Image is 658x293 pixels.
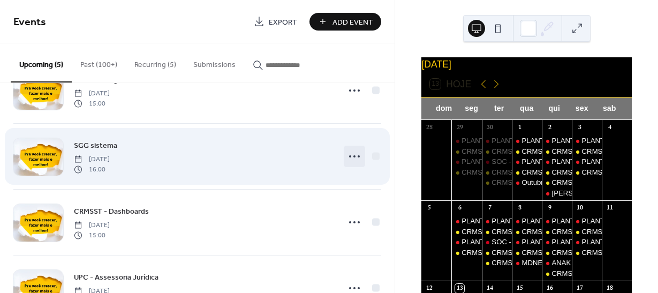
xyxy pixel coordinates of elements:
div: [DATE] [421,57,632,71]
div: PLANTÃO suporte [491,136,550,146]
div: CRMSST - INSERINDO VALORES NA PROPOSTA [482,168,512,177]
div: sab [595,97,623,119]
div: CRMSST - Modelos de propostas [552,168,657,177]
div: PLANTÃO suporte [482,136,512,146]
div: CRMSST - PLANTÃO CRM [491,178,578,187]
div: ANAK Club - treinamentos [552,258,635,268]
button: Upcoming (5) [11,43,72,82]
div: CRMSST - PLANTÃO CRM [521,227,608,237]
div: PLANTÃO suporte [521,237,580,247]
div: CRMSST - PLANTÃO CRM [462,227,548,237]
div: CRMSST - PLANTÃO CRM [462,147,548,156]
div: PLANTÃO suporte [542,216,572,226]
div: PLANTÃO suporte [512,136,542,146]
div: PLANTÃO suporte [552,157,610,167]
div: CRMSST - PLANTÃO CRM [512,227,542,237]
div: 18 [605,284,614,293]
div: PLANTÃO suporte [462,136,520,146]
div: PLANTÃO suporte [512,216,542,226]
div: CRMSST - PLANTÃO CRM [451,248,481,258]
span: Export [269,17,297,28]
span: CRMSST - Dashboards [74,206,149,217]
div: qua [513,97,541,119]
div: CRMSST - PLANTÃO CRM [451,147,481,156]
div: PLANTÃO suporte [542,157,572,167]
div: SOC - BIOMETRIA FACIAL [491,157,578,167]
div: PLANTÃO suporte [552,136,610,146]
div: CRMSST - PLANTÃO CRM [572,227,602,237]
div: CRMSST - PLANTÃO CRM [552,178,639,187]
div: PLANTÃO suporte [552,237,610,247]
div: SOC - BIOMETRIA FACIAL [482,157,512,167]
div: PLANTÃO suporte [572,237,602,247]
span: 16:00 [74,164,110,174]
div: ter [485,97,513,119]
div: CRMSST - PLANTÃO CRM [542,227,572,237]
div: CRMSST - PLANTÃO CRM [552,227,639,237]
span: UPC - Assessoria Jurídica [74,272,158,283]
div: CRMSST - PLANTÃO CRM [451,227,481,237]
div: MDNET - SISTEMA FINANCEIRO apresentação [512,258,542,268]
div: CRMSST - INSERINDO VALORES NA PROPOSTA [491,168,654,177]
div: PLANTÃO suporte [491,216,550,226]
a: CRMSST - Dashboards [74,205,149,217]
span: Events [13,12,46,33]
span: Add Event [332,17,373,28]
div: CRMSST - PLANTÃO CRM [491,258,578,268]
div: CRMSST - PLANTÃO CRM [482,178,512,187]
div: 28 [425,123,434,132]
div: 7 [485,204,494,213]
div: PLANTÃO suporte [582,216,640,226]
div: 30 [485,123,494,132]
div: 15 [515,284,524,293]
div: PLANTÃO suporte [582,237,640,247]
div: CRMSST - PLANTÃO CRM [491,147,578,156]
div: PLANTÃO suporte [482,216,512,226]
div: 13 [455,284,464,293]
div: CRMSST - PLANTÃO CRM [572,248,602,258]
div: 10 [575,204,584,213]
span: [DATE] [74,89,110,99]
div: PLANTÃO suporte [462,237,520,247]
div: PLANTÃO suporte [462,157,520,167]
button: Past (100+) [72,43,126,81]
div: CRMSST - PLANTÃO CRM [462,168,548,177]
a: Add Event [309,13,381,31]
div: PLANTÃO suporte [542,136,572,146]
a: UPC - Assessoria Jurídica [74,271,158,283]
div: CRMSST - PLANTÃO CRM [451,168,481,177]
div: dom [430,97,458,119]
div: PLANTÃO suporte [451,157,481,167]
div: SOC - Questionário Digital [491,237,574,247]
div: CRMSST - PLANTÃO CRM [512,147,542,156]
div: CRMSST - PLANTÃO CRM [521,147,608,156]
div: PLANTÃO suporte [521,216,580,226]
div: PLANTÃO suporte [582,157,640,167]
div: CRMSST - PLANTÃO CRM [572,147,602,156]
div: PLANTÃO suporte [582,136,640,146]
div: Sergio Miranda - Marketing [542,189,572,198]
span: 15:00 [74,99,110,108]
div: CRMSST - PLANTÃO CRM [512,248,542,258]
a: Export [246,13,305,31]
div: CRMSST - Negócios e linha do tempo [542,248,572,258]
div: 2 [545,123,554,132]
div: CRMSST - PLANTÃO CRM [521,248,608,258]
div: PLANTÃO suporte [521,136,580,146]
div: CRMSST - Modelos de propostas [542,168,572,177]
div: 3 [575,123,584,132]
div: 29 [455,123,464,132]
div: Outubro ROSA - O impacto emocional na Saúde da Mulher! [512,178,542,187]
div: PLANTÃO suporte [521,157,580,167]
div: SOC - Questionário Digital [482,237,512,247]
div: ANAK Club - treinamentos [542,258,572,268]
div: PLANTÃO suporte [572,157,602,167]
div: CRMSST - PLANTÃO CRM [521,168,608,177]
div: CRMSST - PLANTÃO CRM [512,168,542,177]
div: 14 [485,284,494,293]
div: [PERSON_NAME] - Marketing [552,189,647,198]
div: CRMSST - PLANTÃO CRM [542,147,572,156]
div: PLANTÃO suporte [512,157,542,167]
div: CRMSST - PLANTÃO CRM [482,147,512,156]
div: seg [458,97,486,119]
